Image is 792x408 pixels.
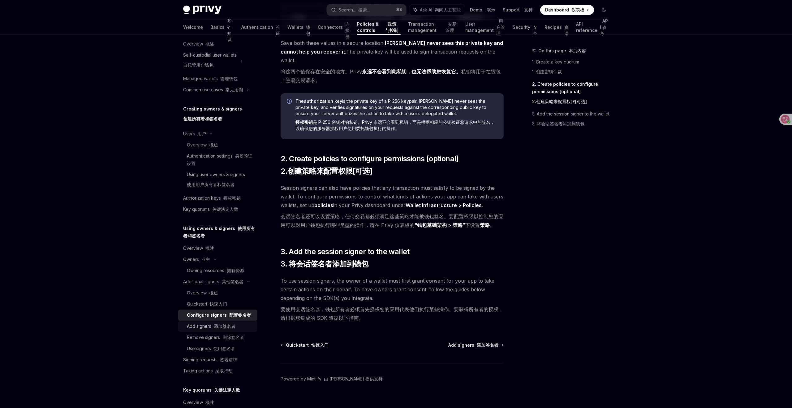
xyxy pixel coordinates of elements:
[477,342,498,348] font: 添加签名者
[183,86,243,93] div: Common use cases
[178,265,257,276] a: Owning resources 拥有资源
[295,119,313,125] strong: 授权密钥
[513,20,537,35] a: Security 安全
[178,243,257,254] a: Overview 概述
[183,278,243,285] div: Additional signers
[209,142,218,147] font: 概述
[362,68,461,75] strong: 永远不会看到此私钥，也无法帮助您恢复它。
[178,397,257,408] a: Overview 概述
[222,279,243,284] font: 其他签名者
[287,99,293,105] svg: Info
[287,20,310,35] a: Wallets 钱包
[187,345,235,352] div: Use signers
[524,7,533,12] font: 支持
[229,312,251,318] font: 配置签名者
[178,169,257,193] a: Using user owners & signers使用用户所有者和签名者
[385,21,398,33] font: 政策与控制
[304,98,342,104] strong: authorization key
[183,6,222,14] img: dark logo
[187,267,244,274] div: Owning resources
[281,40,503,55] strong: [PERSON_NAME] never sees this private key and cannot help you recover it.
[435,7,461,12] font: 询问人工智能
[571,7,584,12] font: 仪表板
[408,20,458,35] a: Transaction management 交易管理
[448,342,503,348] a: Add signers 添加签名者
[227,18,231,42] font: 基础知识
[599,5,609,15] button: Toggle dark mode
[183,62,213,67] font: 自托管用户钱包
[324,376,383,381] font: 由 [PERSON_NAME] 提供支持
[532,79,614,109] a: 2. Create policies to configure permissions [optional]2.创建策略来配置权限[可选]
[183,51,237,71] div: Self-custodial user wallets
[576,20,609,35] a: API reference API 参考
[357,20,401,35] a: Policies & controls 政策与控制
[396,7,402,12] span: ⌘ K
[183,245,214,252] div: Overview
[209,290,218,295] font: 概述
[406,202,482,208] strong: Wallet infrastructure > Policies
[445,21,457,33] font: 交易管理
[178,73,257,84] a: Managed wallets 管理钱包
[306,24,310,36] font: 钱包
[281,342,329,348] a: Quickstart 快速入门
[314,202,333,209] a: policies
[222,335,244,340] font: 删除签名者
[281,276,504,325] span: To use session signers, the owner of a wallet must first grant consent for your app to take certa...
[183,20,203,35] a: Welcome
[183,206,238,213] div: Key quorums
[178,139,257,150] a: Overview 概述
[183,399,214,406] div: Overview
[178,365,257,376] a: Taking actions 采取行动
[533,24,537,36] font: 安全
[532,109,614,131] a: 3. Add the session signer to the wallet3. 将会话签名者添加到钱包
[409,4,465,15] button: Ask AI 询问人工智能
[183,130,206,137] div: Users
[544,20,569,35] a: Recipes 食谱
[420,7,461,13] span: Ask AI
[532,99,587,104] font: 2.创建策略来配置权限[可选]
[470,7,495,13] a: Demo 演示
[187,289,218,297] div: Overview
[178,193,257,204] a: Authorization keys 授权密钥
[487,7,495,12] font: 演示
[532,57,614,79] a: 1. Create a key quorum1. 创建密钥仲裁
[564,24,569,36] font: 食谱
[187,182,235,187] font: 使用用户所有者和签名者
[197,131,206,136] font: 用户
[569,48,586,53] font: 本页内容
[465,20,505,35] a: User management 用户管理
[205,245,214,251] font: 概述
[318,20,350,35] a: Connectors 连接器
[281,167,372,176] font: 2.创建策略来配置权限[可选]
[212,206,238,212] font: 关键法定人数
[178,204,257,215] a: Key quorums 关键法定人数
[227,268,244,273] font: 拥有资源
[178,343,257,354] a: Use signers 使用签名者
[415,222,465,228] strong: “钱包基础架构 > 策略”
[215,368,233,373] font: 采取行动
[480,222,490,228] a: 策略
[545,7,584,13] span: Dashboard
[223,195,241,201] font: 授权密钥
[281,306,503,321] font: 要使用会话签名器，钱包所有者必须首先授权您的应用代表他们执行某些操作。要获得所有者的授权，请根据您集成的 SDK 遵循以下指南。
[538,47,586,54] span: On this page
[201,257,210,262] font: 业主
[183,194,241,202] div: Authorization keys
[281,376,383,382] a: Powered by Mintlify 由 [PERSON_NAME] 提供支持
[183,116,222,121] font: 创建所有者和签名者
[281,184,504,232] span: Session signers can also have policies that any transaction must satisfy to be signed by the wall...
[241,20,280,35] a: Authentication 验证
[178,287,257,298] a: Overview 概述
[187,171,245,191] div: Using user owners & signers
[532,69,562,74] font: 1. 创建密钥仲裁
[205,400,214,405] font: 概述
[503,7,533,13] a: Support 支持
[183,75,238,82] div: Managed wallets
[178,298,257,310] a: Quickstart 快速入门
[281,247,410,271] span: 3. Add the session signer to the wallet
[311,342,329,348] font: 快速入门
[358,7,370,12] font: 搜索...
[220,76,238,81] font: 管理钱包
[183,367,233,375] div: Taking actions
[178,310,257,321] a: Configure signers 配置签名者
